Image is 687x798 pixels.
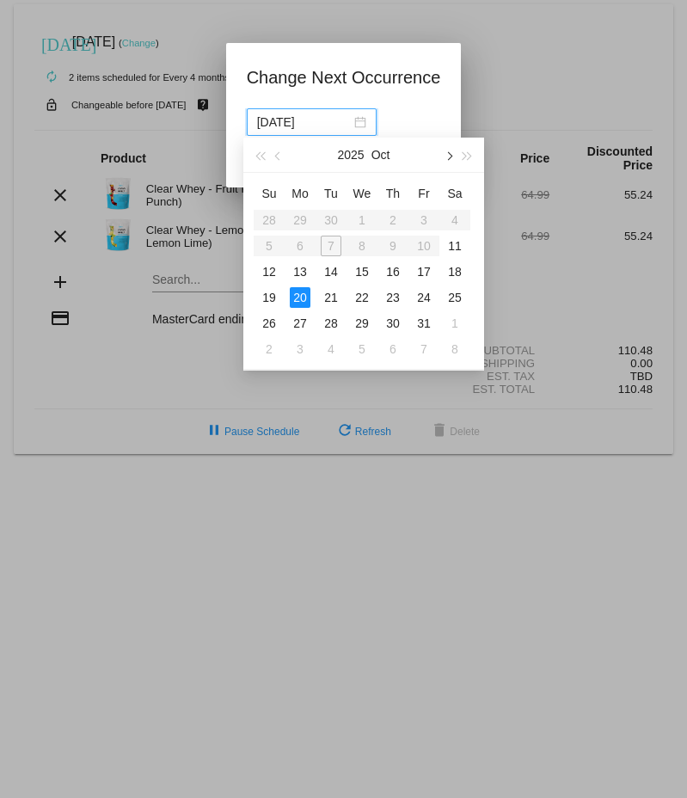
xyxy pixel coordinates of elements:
[316,285,347,310] td: 10/21/2025
[316,180,347,207] th: Tue
[439,336,470,362] td: 11/8/2025
[377,336,408,362] td: 11/6/2025
[445,339,465,359] div: 8
[316,259,347,285] td: 10/14/2025
[347,180,377,207] th: Wed
[259,287,279,308] div: 19
[408,259,439,285] td: 10/17/2025
[439,259,470,285] td: 10/18/2025
[377,180,408,207] th: Thu
[408,310,439,336] td: 10/31/2025
[254,180,285,207] th: Sun
[347,336,377,362] td: 11/5/2025
[247,64,441,91] h1: Change Next Occurrence
[445,236,465,256] div: 11
[290,261,310,282] div: 13
[458,138,477,172] button: Next year (Control + right)
[259,261,279,282] div: 12
[408,180,439,207] th: Fri
[414,287,434,308] div: 24
[383,287,403,308] div: 23
[352,339,372,359] div: 5
[439,233,470,259] td: 10/11/2025
[377,310,408,336] td: 10/30/2025
[254,259,285,285] td: 10/12/2025
[254,310,285,336] td: 10/26/2025
[371,138,390,172] button: Oct
[445,287,465,308] div: 25
[383,339,403,359] div: 6
[352,313,372,334] div: 29
[377,285,408,310] td: 10/23/2025
[254,285,285,310] td: 10/19/2025
[321,313,341,334] div: 28
[377,259,408,285] td: 10/16/2025
[285,310,316,336] td: 10/27/2025
[439,138,457,172] button: Next month (PageDown)
[439,180,470,207] th: Sat
[414,339,434,359] div: 7
[321,339,341,359] div: 4
[269,138,288,172] button: Previous month (PageUp)
[383,261,403,282] div: 16
[285,180,316,207] th: Mon
[347,285,377,310] td: 10/22/2025
[290,339,310,359] div: 3
[290,287,310,308] div: 20
[316,310,347,336] td: 10/28/2025
[383,313,403,334] div: 30
[347,259,377,285] td: 10/15/2025
[250,138,269,172] button: Last year (Control + left)
[290,313,310,334] div: 27
[414,313,434,334] div: 31
[445,261,465,282] div: 18
[408,336,439,362] td: 11/7/2025
[285,285,316,310] td: 10/20/2025
[285,259,316,285] td: 10/13/2025
[259,339,279,359] div: 2
[285,336,316,362] td: 11/3/2025
[445,313,465,334] div: 1
[257,113,351,132] input: Select date
[321,261,341,282] div: 14
[439,310,470,336] td: 11/1/2025
[352,261,372,282] div: 15
[321,287,341,308] div: 21
[414,261,434,282] div: 17
[352,287,372,308] div: 22
[259,313,279,334] div: 26
[439,285,470,310] td: 10/25/2025
[347,310,377,336] td: 10/29/2025
[338,138,365,172] button: 2025
[408,285,439,310] td: 10/24/2025
[254,336,285,362] td: 11/2/2025
[316,336,347,362] td: 11/4/2025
